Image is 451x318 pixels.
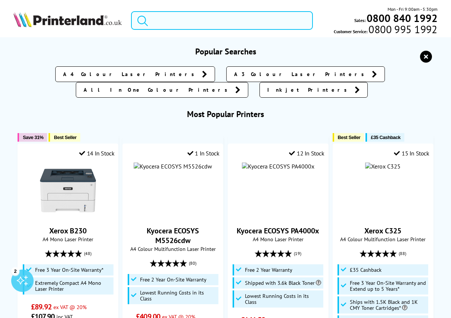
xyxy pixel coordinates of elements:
a: All In One Colour Printers [76,82,248,98]
img: Kyocera ECOSYS PA4000x [242,163,314,170]
span: (88) [399,246,406,261]
img: Xerox C325 [365,163,401,170]
span: Save 31% [23,135,43,140]
span: Best Seller [338,135,361,140]
span: Mon - Fri 9:00am - 5:30pm [388,6,438,13]
span: A4 Colour Multifunction Laser Printer [127,245,219,252]
button: Best Seller [49,133,80,142]
a: Inkjet Printers [259,82,368,98]
a: Kyocera ECOSYS PA4000x [237,226,319,236]
span: A4 Mono Laser Printer [22,236,114,243]
button: £35 Cashback [366,133,404,142]
button: Save 31% [18,133,47,142]
a: Xerox B230 [49,226,87,236]
span: Lowest Running Costs in its Class [140,290,217,302]
span: Sales: [354,17,366,24]
a: A4 Colour Laser Printers [55,66,215,82]
span: 0800 995 1992 [367,26,437,33]
span: All In One Colour Printers [84,86,231,94]
span: A4 Colour Multifunction Laser Printer [337,236,429,243]
span: Ships with 1.5K Black and 1K CMY Toner Cartridges* [350,299,426,311]
span: (48) [84,246,91,261]
span: Free 3 Year On-Site Warranty* [35,267,103,273]
a: Printerland Logo [13,12,121,29]
img: Xerox B230 [40,163,96,218]
a: A3 Colour Laser Printers [226,66,385,82]
div: 15 In Stock [394,149,429,157]
span: Inkjet Printers [267,86,351,94]
span: £35 Cashback [371,135,400,140]
span: £89.92 [31,302,52,312]
span: (80) [189,256,196,270]
span: A4 Colour Laser Printers [63,70,198,78]
a: Kyocera ECOSYS M5526cdw [147,226,199,245]
span: A4 Mono Laser Printer [232,236,324,243]
h3: Popular Searches [13,46,438,57]
img: Kyocera ECOSYS M5526cdw [134,163,212,170]
span: Best Seller [54,135,77,140]
div: 1 In Stock [187,149,220,157]
h3: Most Popular Printers [13,109,438,119]
span: Shipped with 3.6k Black Toner [245,280,321,286]
span: Free 2 Year Warranty [245,267,292,273]
input: Search product or brand [131,11,313,30]
span: £35 Cashback [350,267,382,273]
b: 0800 840 1992 [367,11,438,25]
span: Extremely Compact A4 Mono Laser Printer [35,280,112,292]
span: Free 2 Year On-Site Warranty [140,277,206,283]
span: Customer Service: [334,26,437,35]
span: (19) [294,246,301,261]
a: 0800 840 1992 [366,15,438,22]
span: ex VAT @ 20% [53,303,87,311]
span: A3 Colour Laser Printers [234,70,368,78]
img: Printerland Logo [13,12,121,27]
span: Free 3 Year On-Site Warranty and Extend up to 5 Years* [350,280,426,292]
a: Xerox C325 [364,226,401,236]
span: Lowest Running Costs in its Class [245,293,321,305]
div: 2 [11,267,19,275]
div: 14 In Stock [79,149,114,157]
div: 12 In Stock [289,149,324,157]
button: Best Seller [333,133,364,142]
a: Xerox B230 [40,212,96,220]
